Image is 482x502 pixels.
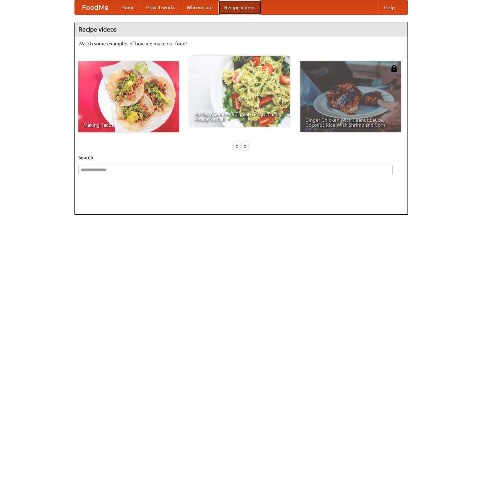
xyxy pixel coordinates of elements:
div: « [234,142,240,150]
a: Making Tacos [78,61,179,132]
span: An Easy, Summery Tomato Pasta That's Ready for Fall [194,112,285,122]
a: Recipe videos [218,0,261,15]
span: Making Tacos [83,122,174,127]
h5: Search [78,154,404,161]
div: » [242,142,248,150]
p: Watch some examples of how we make our food! [78,40,404,47]
a: How it works [140,0,181,15]
a: Help [378,0,400,15]
a: FoodMe [75,0,116,15]
a: Home [116,0,140,15]
h4: Recipe videos [75,22,408,37]
img: 483408.png [390,65,398,72]
a: Who we are [181,0,218,15]
a: An Easy, Summery Tomato Pasta That's Ready for Fall [189,56,290,127]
